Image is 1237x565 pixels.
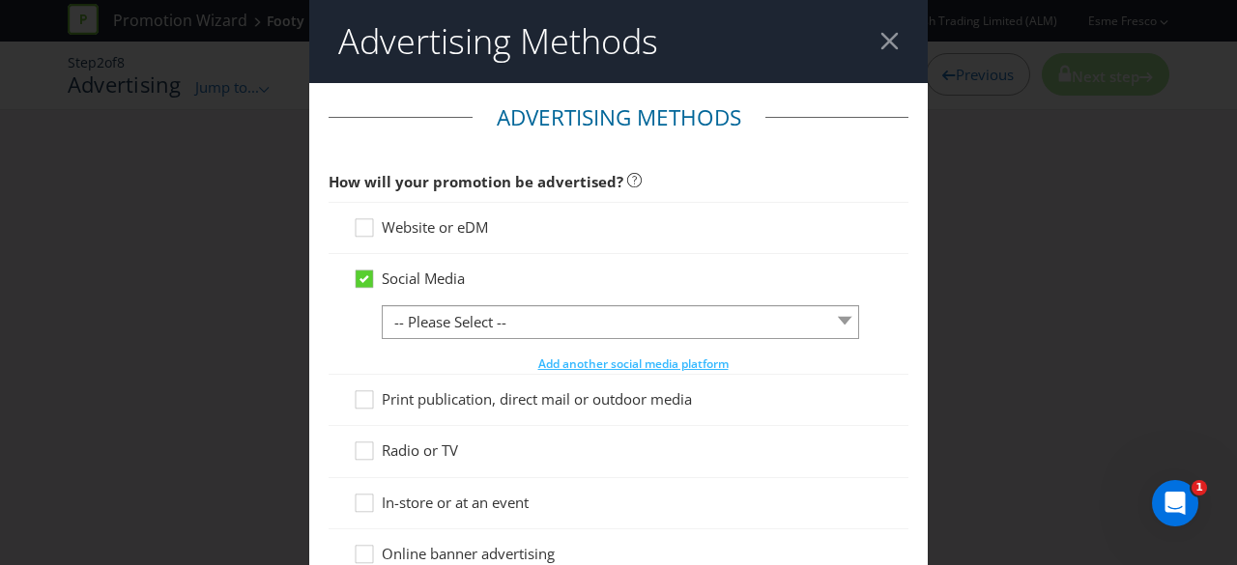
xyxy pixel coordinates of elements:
[382,217,488,237] span: Website or eDM
[329,172,623,191] span: How will your promotion be advertised?
[338,22,658,61] h2: Advertising Methods
[382,268,465,288] span: Social Media
[382,493,529,512] span: In-store or at an event
[538,355,729,372] span: Add another social media platform
[473,102,765,133] legend: Advertising Methods
[1152,480,1198,526] iframe: Intercom live chat
[382,544,555,563] span: Online banner advertising
[382,440,458,460] span: Radio or TV
[382,389,692,409] span: Print publication, direct mail or outdoor media
[537,354,730,374] button: Add another social media platform
[1192,480,1207,495] span: 1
